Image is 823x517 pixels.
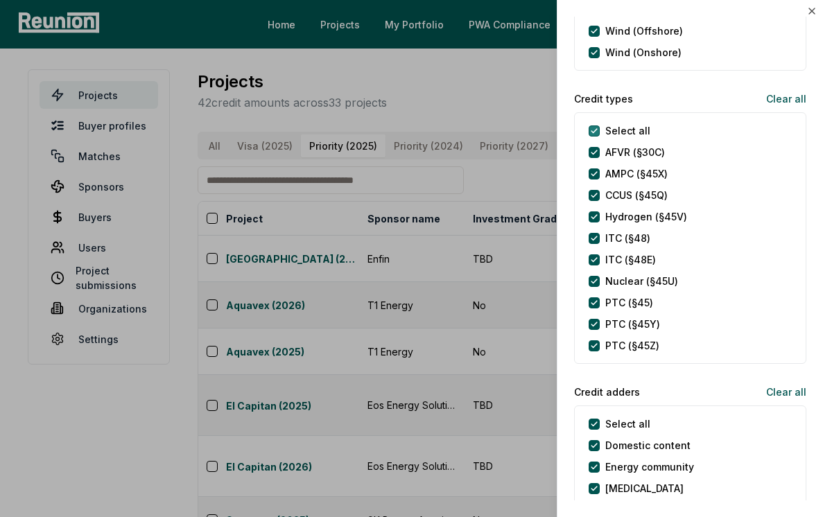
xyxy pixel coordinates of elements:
[605,252,656,267] label: ITC (§48E)
[605,209,687,224] label: Hydrogen (§45V)
[605,166,668,181] label: AMPC (§45X)
[605,338,659,353] label: PTC (§45Z)
[755,378,806,405] button: Clear all
[605,145,665,159] label: AFVR (§30C)
[605,459,694,474] label: Energy community
[605,274,678,288] label: Nuclear (§45U)
[605,317,660,331] label: PTC (§45Y)
[605,417,650,431] label: Select all
[605,231,650,245] label: ITC (§48)
[605,295,653,310] label: PTC (§45)
[605,24,683,38] label: Wind (Offshore)
[605,45,682,60] label: Wind (Onshore)
[755,85,806,112] button: Clear all
[605,123,650,138] label: Select all
[574,385,640,399] label: Credit adders
[605,438,691,453] label: Domestic content
[605,188,668,202] label: CCUS (§45Q)
[574,91,633,106] label: Credit types
[605,481,684,496] label: [MEDICAL_DATA]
